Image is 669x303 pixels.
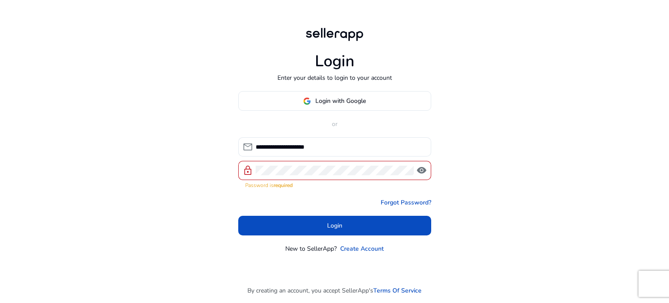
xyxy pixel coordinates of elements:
span: lock [243,165,253,176]
h1: Login [315,52,355,71]
button: Login with Google [238,91,431,111]
p: New to SellerApp? [285,244,337,253]
button: Login [238,216,431,235]
span: Login [327,221,342,230]
p: or [238,119,431,129]
span: Login with Google [315,96,366,106]
span: visibility [416,165,427,176]
span: mail [243,142,253,152]
p: Enter your details to login to your account [277,73,392,82]
img: google-logo.svg [303,97,311,105]
mat-error: Password is [245,180,424,189]
strong: required [274,182,293,189]
a: Forgot Password? [381,198,431,207]
a: Create Account [340,244,384,253]
a: Terms Of Service [373,286,422,295]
